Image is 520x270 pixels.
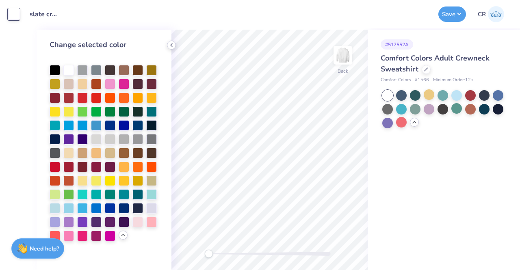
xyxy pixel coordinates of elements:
div: Back [338,67,348,75]
span: # 1566 [415,77,429,84]
div: Accessibility label [205,250,213,258]
span: Comfort Colors Adult Crewneck Sweatshirt [381,53,490,74]
button: Save [438,6,466,22]
strong: Need help? [30,245,59,253]
img: Back [335,47,351,63]
span: Comfort Colors [381,77,411,84]
div: Change selected color [50,39,158,50]
a: CR [474,6,508,22]
div: # 517552A [381,39,413,50]
span: Minimum Order: 12 + [433,77,474,84]
span: CR [478,10,486,19]
input: Untitled Design [24,6,63,22]
img: Conner Roberts [488,6,504,22]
